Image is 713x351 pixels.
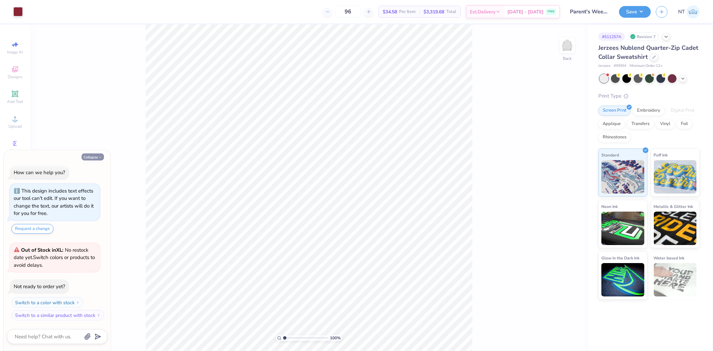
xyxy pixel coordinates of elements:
span: Designs [8,74,22,80]
div: Rhinestones [598,132,631,142]
span: Est. Delivery [470,8,495,15]
img: Water based Ink [654,263,697,297]
button: Switch to a color with stock [11,297,84,308]
div: Transfers [627,119,654,129]
div: Digital Print [667,106,699,116]
span: FREE [548,9,555,14]
img: Nestor Talens [687,5,700,18]
a: NT [678,5,700,18]
span: Minimum Order: 12 + [629,63,663,69]
span: $34.58 [383,8,397,15]
div: Embroidery [633,106,665,116]
span: Image AI [7,49,23,55]
span: Water based Ink [654,254,685,261]
span: Glow in the Dark Ink [601,254,639,261]
span: NT [678,8,685,16]
span: $3,319.68 [424,8,444,15]
span: Switch colors or products to avoid delays. [14,247,95,268]
img: Switch to a similar product with stock [97,313,101,317]
span: Upload [8,124,22,129]
input: Untitled Design [565,5,614,18]
button: Switch to a similar product with stock [11,310,104,321]
input: – – [335,6,361,18]
div: Foil [677,119,692,129]
div: Screen Print [598,106,631,116]
button: Collapse [82,153,104,160]
div: Not ready to order yet? [14,283,65,290]
img: Glow in the Dark Ink [601,263,644,297]
strong: Out of Stock in XL : [21,247,65,253]
div: How can we help you? [14,169,65,176]
span: Neon Ink [601,203,618,210]
button: Save [619,6,651,18]
img: Puff Ink [654,160,697,194]
span: Metallic & Glitter Ink [654,203,693,210]
span: [DATE] - [DATE] [507,8,544,15]
div: Back [563,55,572,62]
span: Total [446,8,456,15]
span: # 995M [614,63,626,69]
img: Back [561,39,574,52]
div: Revision 7 [628,32,659,41]
span: Add Text [7,99,23,104]
div: Vinyl [656,119,675,129]
span: Jerzees [598,63,610,69]
button: Request a change [11,224,53,234]
img: Neon Ink [601,212,644,245]
img: Switch to a color with stock [76,301,80,305]
span: Standard [601,151,619,158]
span: 100 % [330,335,341,341]
div: # 511257A [598,32,625,41]
span: Jerzees Nublend Quarter-Zip Cadet Collar Sweatshirt [598,44,698,61]
span: Per Item [399,8,415,15]
span: Puff Ink [654,151,668,158]
span: Greek [10,148,20,154]
div: Print Type [598,92,700,100]
div: Applique [598,119,625,129]
img: Metallic & Glitter Ink [654,212,697,245]
img: Standard [601,160,644,194]
div: This design includes text effects our tool can't edit. If you want to change the text, our artist... [14,188,94,217]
